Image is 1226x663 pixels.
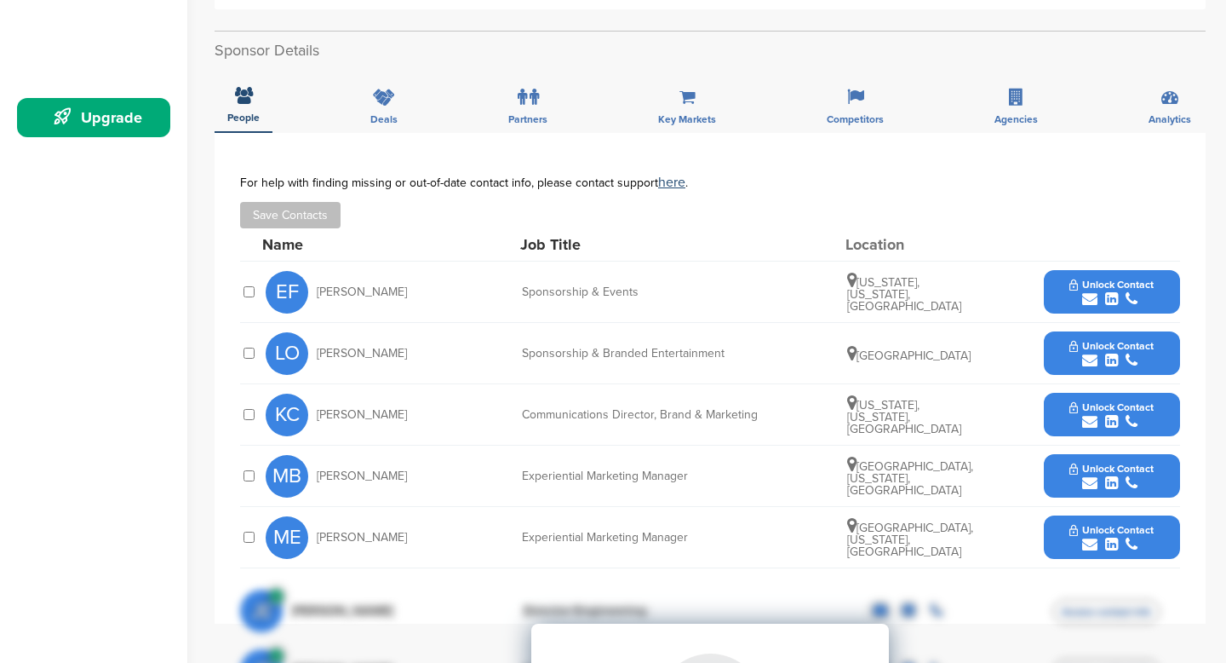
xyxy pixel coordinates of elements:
button: Save Contacts [240,202,341,228]
span: Agencies [994,114,1038,124]
span: Unlock Contact [1069,279,1154,291]
span: [GEOGRAPHIC_DATA], [US_STATE], [GEOGRAPHIC_DATA] [847,459,973,498]
div: Sponsorship & Branded Entertainment [522,348,777,360]
span: [PERSON_NAME] [317,532,407,544]
a: here [658,174,685,191]
div: Upgrade [26,102,170,133]
button: Unlock Contact [1049,267,1174,318]
span: [PERSON_NAME] [317,409,407,421]
span: Deals [370,114,398,124]
div: Sponsorship & Events [522,286,777,298]
div: Name [262,237,450,252]
div: Experiential Marketing Manager [522,532,777,544]
div: Location [845,237,973,252]
div: For help with finding missing or out-of-date contact info, please contact support . [240,176,1180,189]
span: Unlock Contact [1069,524,1154,536]
span: Unlock Contact [1069,401,1154,413]
span: [GEOGRAPHIC_DATA], [US_STATE], [GEOGRAPHIC_DATA] [847,521,973,559]
span: Key Markets [658,114,716,124]
div: Communications Director, Brand & Marketing [522,409,777,421]
h2: Sponsor Details [215,39,1206,62]
button: Unlock Contact [1049,451,1174,502]
span: KC [266,394,308,436]
div: Job Title [520,237,776,252]
button: Unlock Contact [1049,328,1174,379]
div: Experiential Marketing Manager [522,470,777,482]
span: LO [266,332,308,375]
span: EF [266,271,308,314]
span: Competitors [827,114,884,124]
span: ME [266,516,308,559]
button: Unlock Contact [1049,389,1174,441]
span: Unlock Contact [1069,340,1154,352]
span: [PERSON_NAME] [317,348,407,360]
span: [PERSON_NAME] [317,470,407,482]
span: People [227,112,260,123]
span: [US_STATE], [US_STATE], [GEOGRAPHIC_DATA] [847,398,961,436]
span: Analytics [1149,114,1191,124]
span: MB [266,455,308,498]
span: Unlock Contact [1069,463,1154,475]
a: Upgrade [17,98,170,137]
span: [GEOGRAPHIC_DATA] [847,349,971,363]
span: Partners [508,114,547,124]
span: [US_STATE], [US_STATE], [GEOGRAPHIC_DATA] [847,275,961,314]
button: Unlock Contact [1049,512,1174,563]
span: [PERSON_NAME] [317,286,407,298]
